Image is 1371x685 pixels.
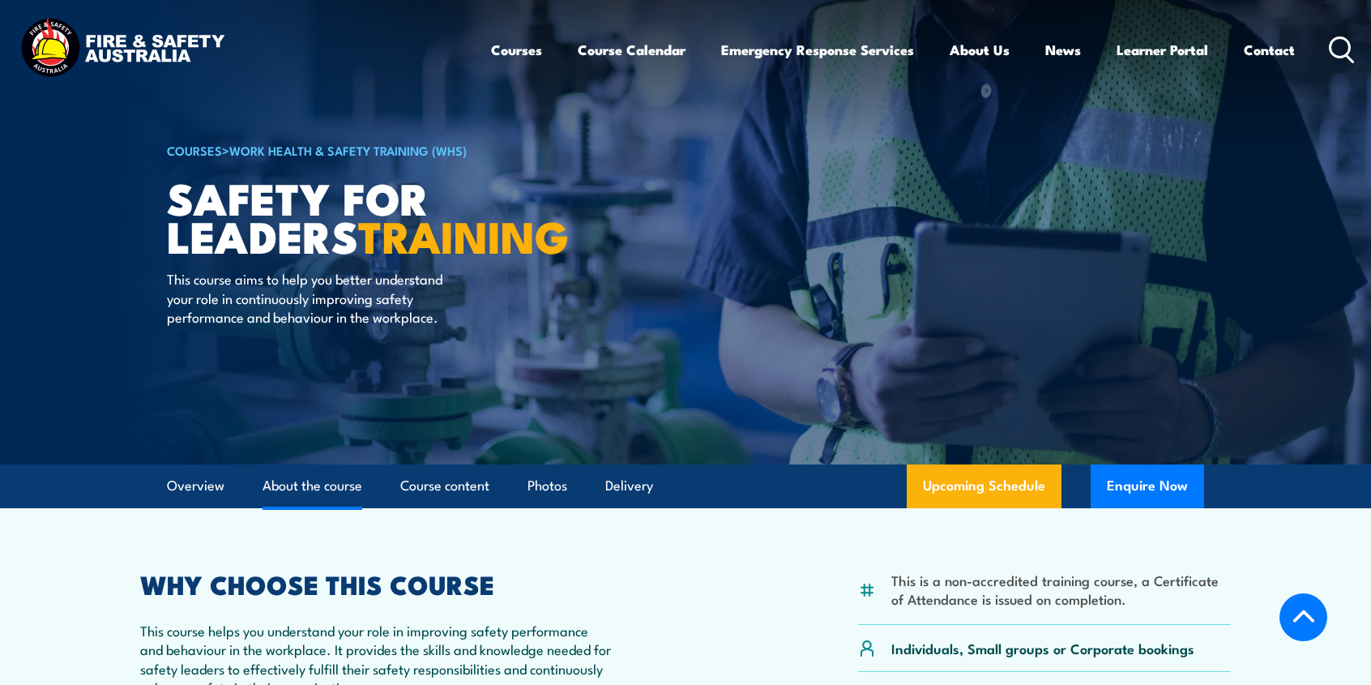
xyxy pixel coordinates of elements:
[229,141,467,159] a: Work Health & Safety Training (WHS)
[1244,28,1295,71] a: Contact
[1045,28,1081,71] a: News
[891,571,1231,609] li: This is a non-accredited training course, a Certificate of Attendance is issued on completion.
[167,465,224,507] a: Overview
[491,28,542,71] a: Courses
[578,28,685,71] a: Course Calendar
[263,465,362,507] a: About the course
[167,269,463,326] p: This course aims to help you better understand your role in continuously improving safety perform...
[527,465,567,507] a: Photos
[1091,465,1204,508] button: Enquire Now
[167,178,567,254] h1: Safety For Leaders
[140,572,613,595] h2: WHY CHOOSE THIS COURSE
[950,28,1010,71] a: About Us
[907,465,1061,508] a: Upcoming Schedule
[605,465,653,507] a: Delivery
[167,140,567,160] h6: >
[400,465,489,507] a: Course content
[167,141,222,159] a: COURSES
[891,639,1194,657] p: Individuals, Small groups or Corporate bookings
[1117,28,1208,71] a: Learner Portal
[721,28,914,71] a: Emergency Response Services
[358,201,569,268] strong: TRAINING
